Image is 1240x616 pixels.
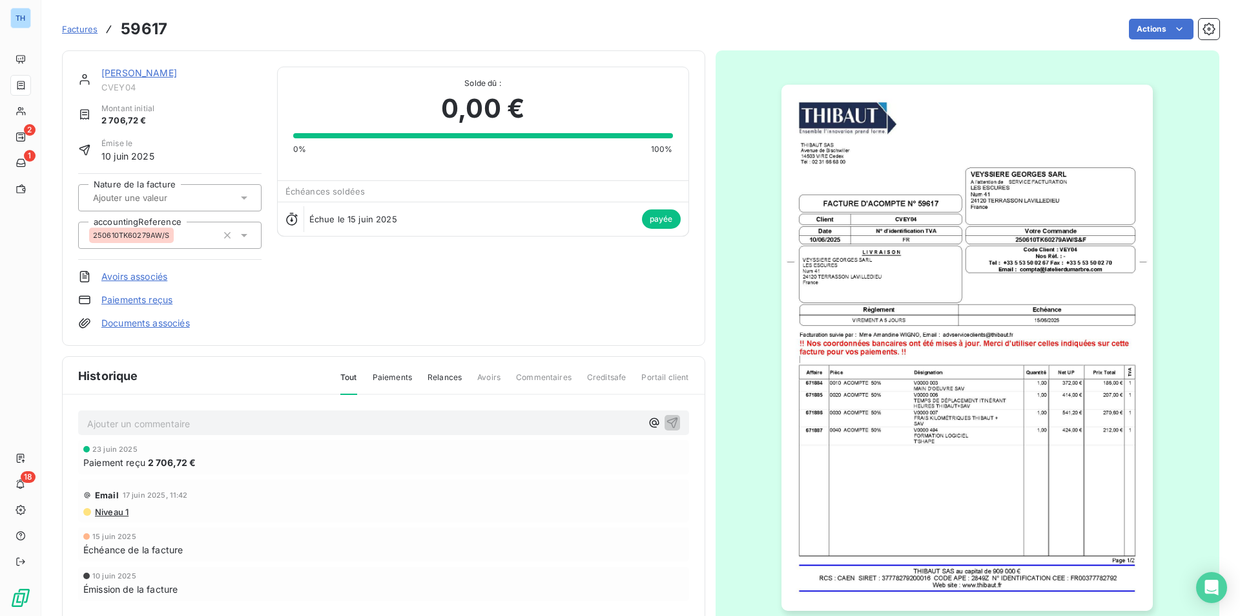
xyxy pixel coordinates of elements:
span: CVEY04 [101,82,262,92]
span: Historique [78,367,138,385]
div: Open Intercom Messenger [1196,572,1227,603]
h3: 59617 [121,17,167,41]
span: Paiements [373,372,412,394]
span: 2 706,72 € [101,114,154,127]
div: TH [10,8,31,28]
a: Avoirs associés [101,270,167,283]
span: 2 [24,124,36,136]
span: payée [642,209,681,229]
span: 0,00 € [441,89,524,128]
span: Avoirs [477,372,501,394]
span: Niveau 1 [94,507,129,517]
span: Échue le 15 juin 2025 [309,214,397,224]
span: 18 [21,471,36,483]
span: 10 juin 2025 [101,149,154,163]
span: Échéances soldées [285,186,366,196]
span: Échéance de la facture [83,543,183,557]
span: 1 [24,150,36,162]
span: Commentaires [516,372,572,394]
img: Logo LeanPay [10,588,31,608]
span: Relances [428,372,462,394]
span: 0% [293,143,306,155]
span: Montant initial [101,103,154,114]
a: Documents associés [101,317,190,330]
a: Paiements reçus [101,293,172,306]
input: Ajouter une valeur [92,192,222,204]
span: 100% [651,143,673,155]
img: invoice_thumbnail [781,85,1153,611]
span: 10 juin 2025 [92,572,136,580]
span: Factures [62,24,98,34]
span: 250610TK60279AW/S [93,231,170,239]
span: Émission de la facture [83,582,178,596]
span: Paiement reçu [83,456,145,469]
span: Solde dû : [293,78,673,89]
a: Factures [62,23,98,36]
span: 23 juin 2025 [92,445,138,453]
button: Actions [1129,19,1193,39]
span: Tout [340,372,357,395]
span: Portail client [641,372,688,394]
span: 15 juin 2025 [92,533,136,540]
span: 2 706,72 € [148,456,196,469]
span: Creditsafe [587,372,626,394]
a: [PERSON_NAME] [101,67,177,78]
span: Email [95,490,119,500]
span: Émise le [101,138,154,149]
span: 17 juin 2025, 11:42 [123,491,188,499]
